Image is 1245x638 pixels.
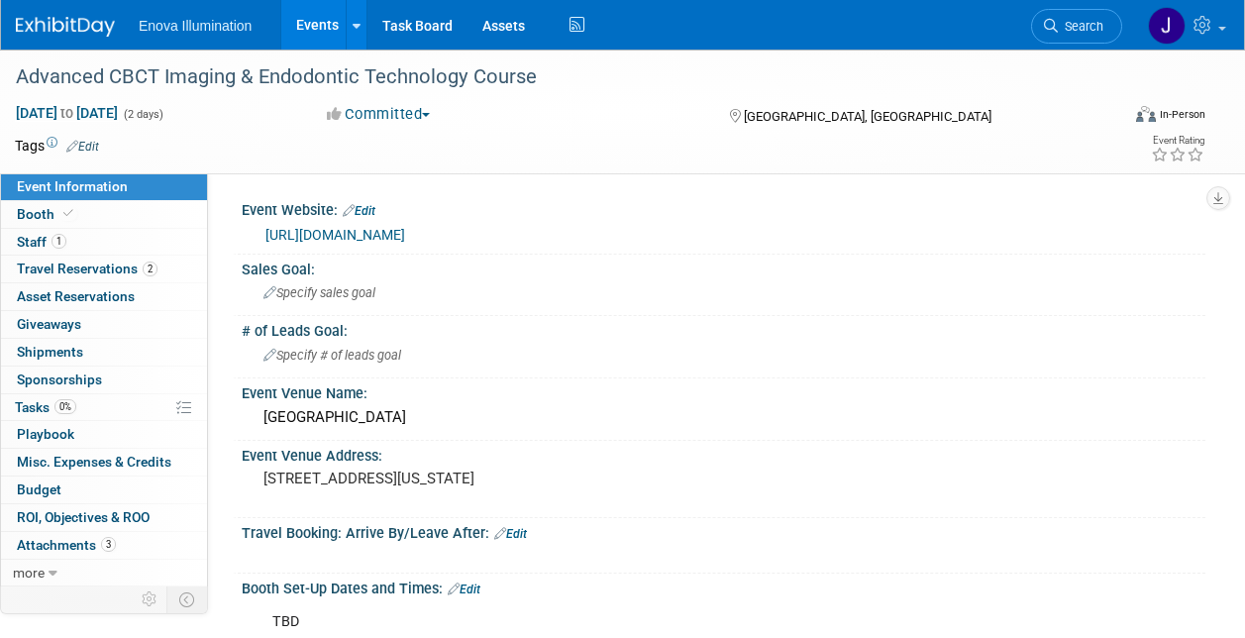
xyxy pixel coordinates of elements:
a: Event Information [1,173,207,200]
button: Committed [320,104,438,125]
a: Booth [1,201,207,228]
div: Event Website: [242,195,1205,221]
td: Toggle Event Tabs [167,586,208,612]
a: Edit [343,204,375,218]
span: Event Information [17,178,128,194]
a: Giveaways [1,311,207,338]
div: Booth Set-Up Dates and Times: [242,574,1205,599]
td: Personalize Event Tab Strip [133,586,167,612]
span: 0% [54,399,76,414]
a: Search [1031,9,1122,44]
span: more [13,565,45,581]
span: Shipments [17,344,83,360]
span: Budget [17,481,61,497]
a: Asset Reservations [1,283,207,310]
td: Tags [15,136,99,156]
a: Budget [1,477,207,503]
div: [GEOGRAPHIC_DATA] [257,402,1191,433]
img: JeffD Dyll [1148,7,1186,45]
a: more [1,560,207,586]
pre: [STREET_ADDRESS][US_STATE] [263,470,621,487]
div: Sales Goal: [242,255,1205,279]
span: Specify # of leads goal [263,348,401,363]
div: In-Person [1159,107,1205,122]
i: Booth reservation complete [63,208,73,219]
span: [DATE] [DATE] [15,104,119,122]
span: Booth [17,206,77,222]
span: Enova Illumination [139,18,252,34]
a: Travel Reservations2 [1,256,207,282]
span: Travel Reservations [17,261,157,276]
span: Specify sales goal [263,285,375,300]
span: Attachments [17,537,116,553]
span: (2 days) [122,108,163,121]
a: Sponsorships [1,367,207,393]
span: [GEOGRAPHIC_DATA], [GEOGRAPHIC_DATA] [744,109,991,124]
a: Edit [448,583,480,596]
span: Sponsorships [17,372,102,387]
span: Misc. Expenses & Credits [17,454,171,470]
a: Playbook [1,421,207,448]
span: Tasks [15,399,76,415]
a: ROI, Objectives & ROO [1,504,207,531]
div: # of Leads Goal: [242,316,1205,341]
a: Tasks0% [1,394,207,421]
div: Advanced CBCT Imaging & Endodontic Technology Course [9,59,1103,95]
div: Event Venue Address: [242,441,1205,466]
a: Staff1 [1,229,207,256]
div: Event Rating [1151,136,1204,146]
a: Edit [66,140,99,154]
div: Event Format [1032,103,1205,133]
span: Asset Reservations [17,288,135,304]
img: ExhibitDay [16,17,115,37]
span: Staff [17,234,66,250]
a: Edit [494,527,527,541]
span: 3 [101,537,116,552]
span: to [57,105,76,121]
div: Travel Booking: Arrive By/Leave After: [242,518,1205,544]
a: Shipments [1,339,207,366]
img: Format-Inperson.png [1136,106,1156,122]
a: [URL][DOMAIN_NAME] [265,227,405,243]
span: 1 [52,234,66,249]
span: ROI, Objectives & ROO [17,509,150,525]
span: Giveaways [17,316,81,332]
span: 2 [143,262,157,276]
div: Event Venue Name: [242,378,1205,403]
a: Misc. Expenses & Credits [1,449,207,476]
span: Search [1058,19,1103,34]
span: Playbook [17,426,74,442]
a: Attachments3 [1,532,207,559]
